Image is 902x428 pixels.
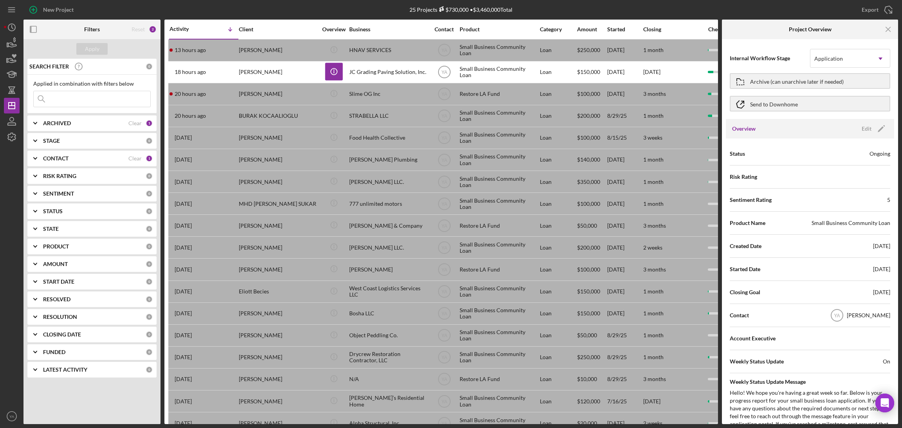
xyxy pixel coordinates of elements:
div: 5 [887,196,890,204]
div: Open Intercom Messenger [875,394,894,412]
div: Small Business Community Loan [460,347,538,368]
b: PRODUCT [43,243,69,250]
text: YA [9,414,14,419]
time: 1 month [643,112,664,119]
b: SENTIMENT [43,191,74,197]
div: Restore LA Fund [460,215,538,236]
span: $150,000 [577,310,600,317]
time: [DATE] [643,68,660,75]
div: Small Business Community Loan [460,171,538,192]
div: HNAV SERVICES [349,40,428,61]
text: YA [441,70,447,75]
div: 0 [146,331,153,338]
div: Amount [577,26,606,32]
button: Export [854,2,898,18]
time: 1 month [643,47,664,53]
div: Loan [540,106,576,126]
div: [PERSON_NAME] [239,303,317,324]
div: Slime OG Inc [349,84,428,104]
div: Loan [540,62,576,83]
div: Activity [170,26,204,32]
text: YA [441,289,447,295]
text: YA [441,377,447,382]
div: [PERSON_NAME] [239,171,317,192]
span: $350,000 [577,178,600,185]
div: [PERSON_NAME] LLC. [349,237,428,258]
span: Started Date [730,265,760,273]
div: Loan [540,149,576,170]
div: [DATE] [607,215,642,236]
text: YA [441,92,447,97]
div: Reset [132,26,145,32]
div: 0 [146,173,153,180]
text: YA [441,223,447,228]
span: $100,000 [577,266,600,273]
div: [PERSON_NAME] [239,40,317,61]
b: STATE [43,226,59,232]
div: [PERSON_NAME] [239,215,317,236]
span: $200,000 [577,112,600,119]
button: Edit [857,123,888,135]
div: [DATE] [607,281,642,302]
div: Apply [85,43,99,55]
div: $730,000 [437,6,469,13]
b: RESOLUTION [43,314,77,320]
div: Product [460,26,538,32]
time: 2025-09-01 19:44 [175,288,192,295]
div: STRABELLA LLC [349,106,428,126]
text: YA [441,245,447,250]
div: Loan [540,84,576,104]
text: YA [441,311,447,317]
time: 1 month [643,200,664,207]
div: Loan [540,171,576,192]
button: YA [4,408,20,424]
div: 8/15/25 [607,128,642,148]
span: $20,000 [577,420,597,426]
span: $140,000 [577,156,600,163]
div: Loan [540,237,576,258]
div: Application [814,56,843,62]
div: Overview [319,26,348,32]
text: YA [441,333,447,338]
div: [PERSON_NAME] [239,149,317,170]
span: Status [730,150,745,158]
div: 0 [146,137,153,144]
time: 2025-09-05 18:50 [175,223,192,229]
div: Small Business Community Loan [460,128,538,148]
time: 1 month [643,354,664,360]
div: [PERSON_NAME] [239,325,317,346]
div: Small Business Community Loan [460,149,538,170]
time: 2025-08-29 21:35 [175,376,192,382]
div: Closing [643,26,702,32]
span: On [883,358,890,365]
span: $250,000 [577,47,600,53]
div: Clear [128,155,142,162]
b: SEARCH FILTER [29,63,69,70]
text: YA [441,48,447,53]
span: $250,000 [577,354,600,360]
time: 2 weeks [643,420,662,426]
b: RESOLVED [43,296,70,302]
span: $50,000 [577,332,597,338]
text: YA [441,267,447,273]
span: Account Executive [730,334,776,342]
div: [DATE] [607,62,642,83]
time: 3 months [643,266,666,273]
span: $50,000 [577,222,597,229]
div: BURAK KOCAALIOGLU [239,106,317,126]
time: 1 month [643,288,664,295]
button: New Project [23,2,81,18]
div: Drycrew Restoration Contractor, LLC [349,347,428,368]
time: 2 weeks [643,244,662,251]
button: Archive (can unarchive later if needed) [730,73,890,89]
div: [DATE] [607,193,642,214]
div: 0 [146,190,153,197]
time: [DATE] [643,398,660,405]
div: N/A [349,369,428,390]
time: 2025-09-08 21:24 [175,91,206,97]
div: [DATE] [607,259,642,280]
time: 2025-09-08 21:24 [175,113,206,119]
time: 1 month [643,310,664,317]
div: JC Grading Paving Solution, Inc. [349,62,428,83]
span: $200,000 [577,244,600,251]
